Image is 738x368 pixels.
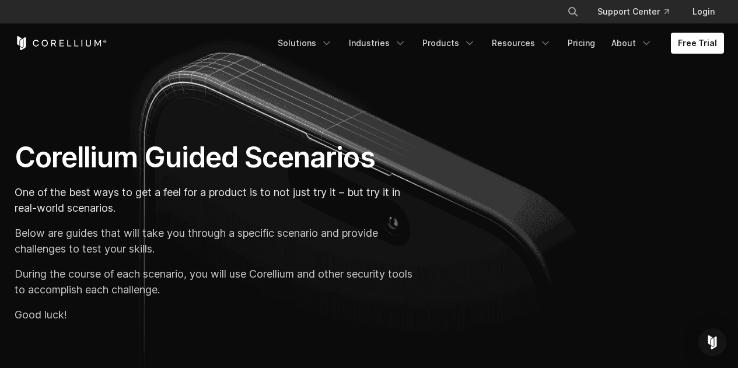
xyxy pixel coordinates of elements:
[671,33,724,54] a: Free Trial
[342,33,413,54] a: Industries
[588,1,678,22] a: Support Center
[15,184,419,216] p: One of the best ways to get a feel for a product is to not just try it – but try it in real-world...
[553,1,724,22] div: Navigation Menu
[15,36,107,50] a: Corellium Home
[271,33,340,54] a: Solutions
[683,1,724,22] a: Login
[604,33,659,54] a: About
[15,307,419,323] p: Good luck!
[15,266,419,297] p: During the course of each scenario, you will use Corellium and other security tools to accomplish...
[561,33,602,54] a: Pricing
[485,33,558,54] a: Resources
[562,1,583,22] button: Search
[271,33,724,54] div: Navigation Menu
[415,33,482,54] a: Products
[15,225,419,257] p: Below are guides that will take you through a specific scenario and provide challenges to test yo...
[698,328,726,356] div: Open Intercom Messenger
[15,140,419,175] h1: Corellium Guided Scenarios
